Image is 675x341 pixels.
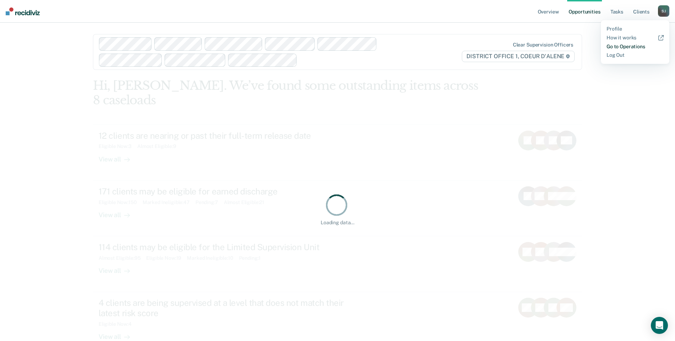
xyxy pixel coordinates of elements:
[658,5,669,17] div: S J
[99,149,138,163] div: View all
[224,199,270,205] div: Almost Eligible : 21
[99,131,348,141] div: 12 clients are nearing or past their full-term release date
[99,143,137,149] div: Eligible Now : 3
[187,255,239,261] div: Marked Ineligible : 10
[6,7,40,15] img: Recidiviz
[99,255,146,261] div: Almost Eligible : 95
[651,317,668,334] div: Open Intercom Messenger
[93,236,582,292] a: 114 clients may be eligible for the Limited Supervision UnitAlmost Eligible:95Eligible Now:19Mark...
[99,261,138,275] div: View all
[99,327,138,341] div: View all
[607,26,664,32] a: Profile
[607,52,664,58] a: Log Out
[99,205,138,219] div: View all
[93,181,582,236] a: 171 clients may be eligible for earned dischargeEligible Now:150Marked Ineligible:47Pending:7Almo...
[607,35,664,41] a: How it works
[93,78,484,108] div: Hi, [PERSON_NAME]. We’ve found some outstanding items across 8 caseloads
[99,242,348,252] div: 114 clients may be eligible for the Limited Supervision Unit
[513,42,573,48] div: Clear supervision officers
[93,125,582,181] a: 12 clients are nearing or past their full-term release dateEligible Now:3Almost Eligible:9View all
[146,255,187,261] div: Eligible Now : 19
[462,51,575,62] span: DISTRICT OFFICE 1, COEUR D'ALENE
[99,321,137,327] div: Eligible Now : 4
[99,186,348,197] div: 171 clients may be eligible for earned discharge
[143,199,195,205] div: Marked Ineligible : 47
[99,298,348,318] div: 4 clients are being supervised at a level that does not match their latest risk score
[607,44,664,50] a: Go to Operations
[99,199,143,205] div: Eligible Now : 150
[658,5,669,17] button: SJ
[137,143,182,149] div: Almost Eligible : 9
[239,255,267,261] div: Pending : 1
[195,199,224,205] div: Pending : 7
